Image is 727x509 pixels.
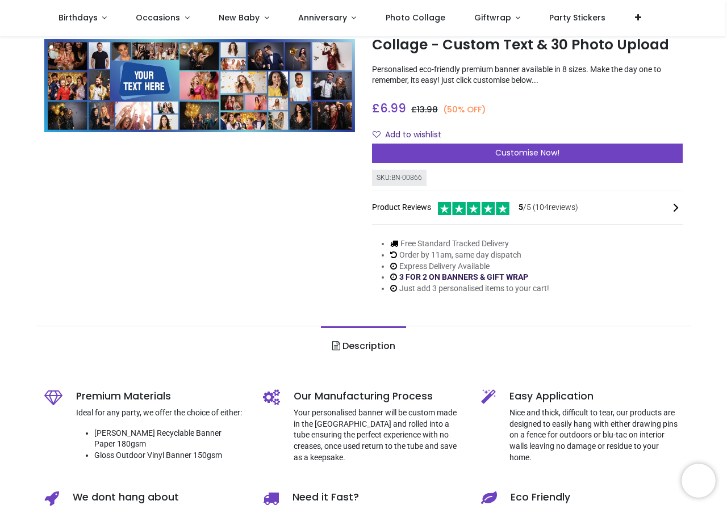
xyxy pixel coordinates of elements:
h5: Our Manufacturing Process [294,389,464,403]
h5: Easy Application [509,389,682,403]
li: [PERSON_NAME] Recyclable Banner Paper 180gsm [94,428,245,450]
li: Free Standard Tracked Delivery [390,238,549,250]
p: Personalised eco-friendly premium banner available in 8 sizes. Make the day one to remember, its ... [372,64,683,86]
a: 3 FOR 2 ON BANNERS & GIFT WRAP [399,272,528,281]
span: 13.98 [417,104,438,115]
span: 6.99 [380,100,406,116]
p: Ideal for any party, we offer the choice of either: [76,407,245,419]
span: Anniversary [298,12,347,23]
h5: We dont hang about [73,490,245,504]
li: Just add 3 personalised items to your cart! [390,283,549,295]
span: £ [372,100,406,116]
span: £ [411,104,438,115]
a: Description [321,326,406,366]
h5: Eco Friendly [511,490,682,504]
button: Add to wishlistAdd to wishlist [372,125,451,145]
h5: Premium Materials [76,389,245,403]
li: Express Delivery Available [390,261,549,272]
p: Your personalised banner will be custom made in the [GEOGRAPHIC_DATA] and rolled into a tube ensu... [294,407,464,463]
div: SKU: BN-00866 [372,170,427,186]
p: Nice and thick, difficult to tear, our products are designed to easily hang with either drawing p... [509,407,682,463]
small: (50% OFF) [443,104,486,116]
span: Giftwrap [474,12,511,23]
span: Occasions [136,12,180,23]
span: Customise Now! [495,147,559,158]
span: Party Stickers [549,12,605,23]
img: Personalised Party Banner - Blue Photo Collage - Custom Text & 30 Photo Upload [44,39,355,132]
i: Add to wishlist [373,131,381,138]
li: Gloss Outdoor Vinyl Banner 150gsm [94,450,245,461]
iframe: Brevo live chat [682,464,716,498]
h5: Need it Fast? [293,490,464,504]
div: Product Reviews [372,200,683,216]
li: Order by 11am, same day dispatch [390,250,549,261]
span: 5 [519,203,523,212]
span: New Baby [219,12,260,23]
span: /5 ( 104 reviews) [519,202,578,213]
span: Birthdays [59,12,98,23]
span: Photo Collage [386,12,445,23]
